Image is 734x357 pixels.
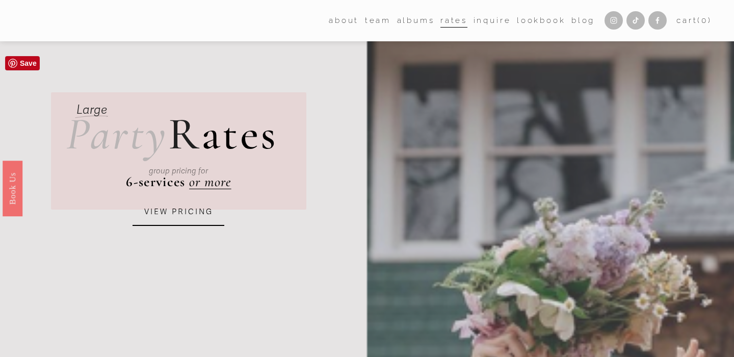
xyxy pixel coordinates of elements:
[22,7,178,34] img: Beauty Asylum | Bridal Hair &amp; Makeup Charlotte &amp; Atlanta
[397,13,435,29] a: albums
[66,112,278,157] h2: ates
[605,11,623,30] a: Instagram
[676,14,712,28] a: 0 items in cart
[5,56,40,70] a: Pin it!
[474,13,511,29] a: Inquire
[697,16,712,25] span: ( )
[133,198,224,226] a: VIEW PRICING
[76,103,107,117] em: Large
[571,13,595,29] a: Blog
[701,16,708,25] span: 0
[440,13,467,29] a: Rates
[3,161,22,216] a: Book Us
[626,11,645,30] a: TikTok
[517,13,566,29] a: Lookbook
[168,107,201,161] span: R
[66,107,168,161] em: Party
[365,14,391,28] span: team
[149,166,208,175] em: group pricing for
[329,13,359,29] a: folder dropdown
[329,14,359,28] span: about
[365,13,391,29] a: folder dropdown
[648,11,667,30] a: Facebook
